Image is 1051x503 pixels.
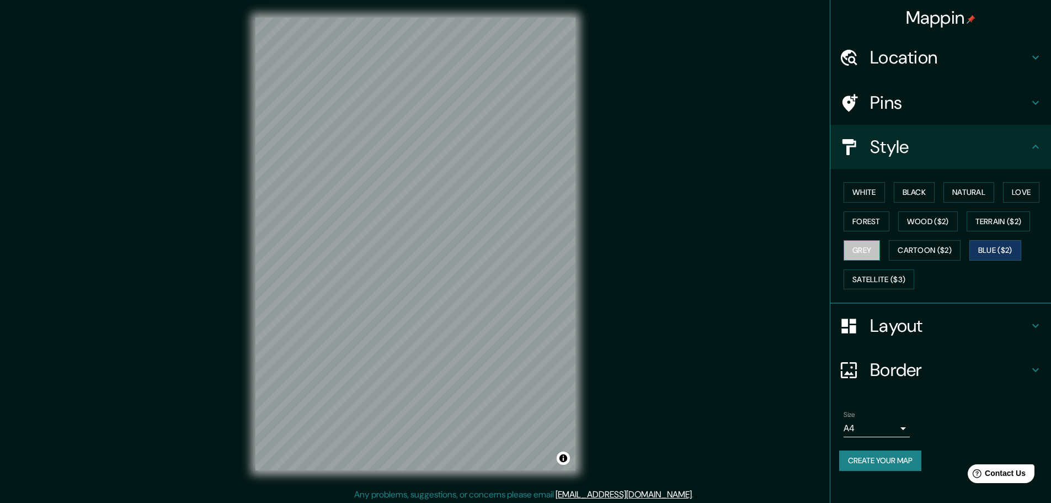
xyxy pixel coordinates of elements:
[953,460,1039,491] iframe: Help widget launcher
[906,7,976,29] h4: Mappin
[556,489,692,500] a: [EMAIL_ADDRESS][DOMAIN_NAME]
[830,81,1051,125] div: Pins
[894,182,935,203] button: Black
[870,92,1029,114] h4: Pins
[967,211,1031,232] button: Terrain ($2)
[839,451,921,471] button: Create your map
[695,488,697,501] div: .
[830,348,1051,392] div: Border
[354,488,693,501] p: Any problems, suggestions, or concerns please email .
[255,18,575,470] canvas: Map
[870,359,1029,381] h4: Border
[943,182,994,203] button: Natural
[830,125,1051,169] div: Style
[693,488,695,501] div: .
[969,240,1021,261] button: Blue ($2)
[844,182,885,203] button: White
[870,315,1029,337] h4: Layout
[844,420,910,437] div: A4
[844,269,914,290] button: Satellite ($3)
[830,304,1051,348] div: Layout
[844,211,889,232] button: Forest
[557,452,570,465] button: Toggle attribution
[870,136,1029,158] h4: Style
[898,211,958,232] button: Wood ($2)
[830,35,1051,80] div: Location
[889,240,961,261] button: Cartoon ($2)
[844,240,880,261] button: Grey
[870,46,1029,68] h4: Location
[967,15,975,24] img: pin-icon.png
[844,410,855,420] label: Size
[1003,182,1039,203] button: Love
